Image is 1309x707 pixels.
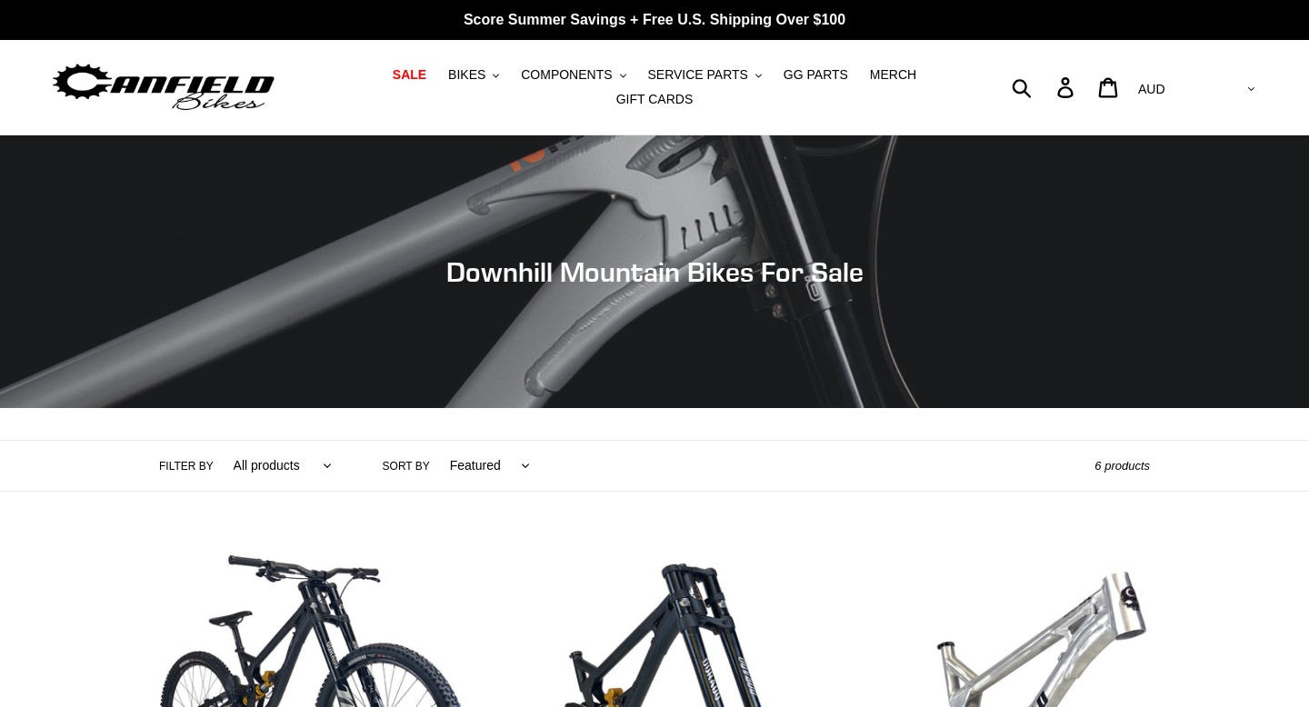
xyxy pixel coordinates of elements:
img: Canfield Bikes [50,59,277,116]
span: SERVICE PARTS [647,67,747,83]
button: COMPONENTS [512,63,635,87]
span: 6 products [1094,459,1150,473]
button: SERVICE PARTS [638,63,770,87]
span: MERCH [870,67,916,83]
span: GIFT CARDS [616,92,694,107]
a: MERCH [861,63,925,87]
span: BIKES [448,67,485,83]
a: GG PARTS [774,63,857,87]
a: SALE [384,63,435,87]
input: Search [1022,67,1068,107]
label: Sort by [383,458,430,474]
span: COMPONENTS [521,67,612,83]
span: SALE [393,67,426,83]
a: GIFT CARDS [607,87,703,112]
span: Downhill Mountain Bikes For Sale [446,255,864,288]
label: Filter by [159,458,214,474]
button: BIKES [439,63,508,87]
span: GG PARTS [784,67,848,83]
